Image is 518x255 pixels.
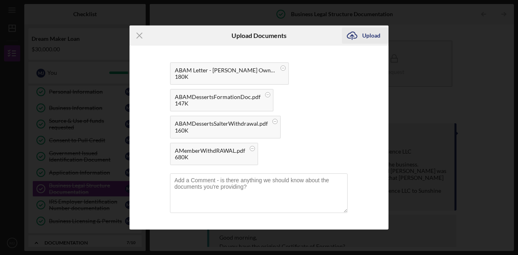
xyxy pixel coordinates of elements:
div: 680K [175,154,245,160]
div: 180K [175,74,276,80]
button: Upload [342,27,388,44]
div: Upload [362,27,380,44]
div: ABAM Letter - [PERSON_NAME] Ownership.pdf [175,67,276,74]
div: 147K [175,100,261,107]
div: 160K [175,127,268,134]
div: ABAMDessertsSalterWithdrawal.pdf [175,120,268,127]
div: ABAMDessertsFormationDoc.pdf [175,94,261,100]
h6: Upload Documents [231,32,287,39]
div: AMemberWithdRAWAL.pdf [175,148,245,154]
